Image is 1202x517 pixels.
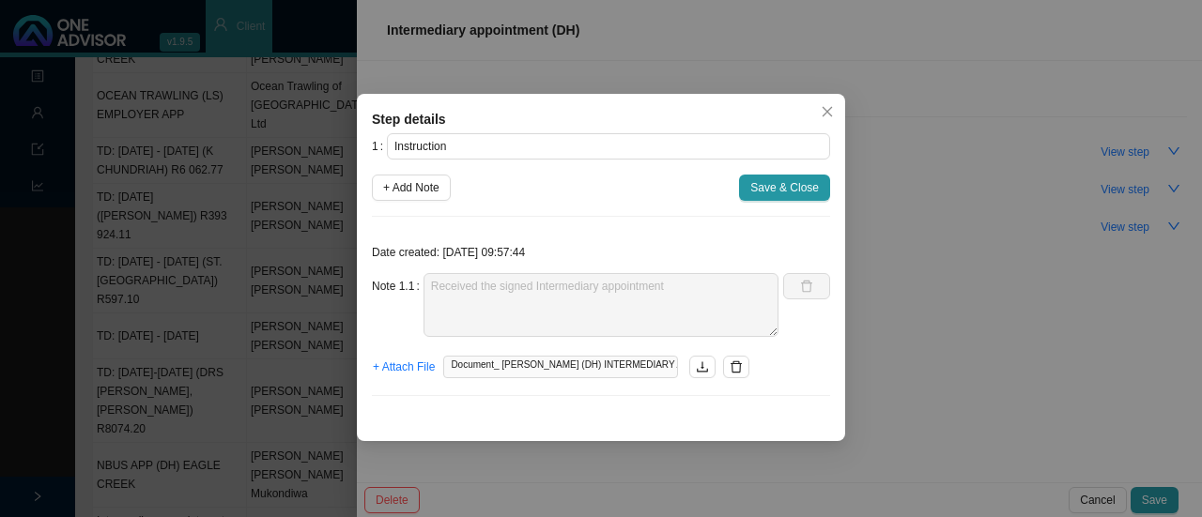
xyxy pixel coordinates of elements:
span: Document_ [PERSON_NAME] (DH) INTERMEDIARY APPOINTMENT_pdf_ is complete_.msg [443,356,678,378]
label: 1 [372,133,387,160]
button: + Attach File [372,354,436,380]
span: close [821,105,834,118]
span: + Attach File [373,357,435,376]
button: Save & Close [739,175,830,201]
label: Note 1.1 [372,273,424,299]
span: delete [730,360,743,373]
span: download [696,360,709,373]
p: Date created: [DATE] 09:57:44 [372,243,830,262]
span: + Add Note [383,178,439,197]
textarea: Received the signed Intermediary appointment [424,273,778,337]
div: Step details [372,109,830,129]
span: Save & Close [750,178,819,197]
button: + Add Note [372,175,451,201]
button: Close [814,99,840,125]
